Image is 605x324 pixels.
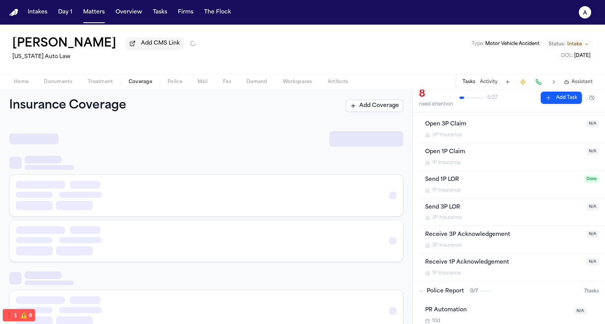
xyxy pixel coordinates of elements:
button: Overview [112,5,145,19]
div: Open task: Receive 1P Acknowledgement [419,254,605,281]
button: Edit DOL: 2012-10-19 [559,52,593,60]
button: Create Immediate Task [518,77,528,87]
button: Activity [480,79,498,85]
button: The Flock [201,5,234,19]
div: Open 3P Claim [425,120,582,129]
span: Mail [198,79,208,85]
button: Make a Call [533,77,544,87]
span: Documents [44,79,72,85]
span: Done [584,175,599,183]
span: N/A [574,307,587,315]
button: Intakes [25,5,50,19]
span: Artifacts [328,79,349,85]
span: N/A [587,148,599,155]
img: Finch Logo [9,9,18,16]
button: Tasks [463,79,475,85]
button: Assistant [564,79,593,85]
span: Home [14,79,28,85]
span: Add CMS Link [141,40,180,47]
button: Edit matter name [12,37,116,51]
a: Home [9,9,18,16]
div: need attention [419,101,453,107]
span: Workspaces [283,79,312,85]
div: Open task: Open 1P Claim [419,143,605,171]
span: N/A [587,203,599,210]
button: Add Task [541,92,582,104]
span: Status: [549,41,565,47]
span: 3P Insurance [432,215,462,221]
button: Hide completed tasks (⌘⇧H) [585,92,599,104]
h1: [PERSON_NAME] [12,37,116,51]
span: 10d [432,318,440,324]
span: N/A [587,120,599,127]
div: 8 [419,88,453,100]
span: Police Report [427,287,464,295]
span: Treatment [88,79,113,85]
span: 7 task s [584,288,599,294]
span: 1P Insurance [432,160,461,166]
div: Open task: Send 1P LOR [419,171,605,199]
span: Motor Vehicle Accident [485,42,540,46]
div: PR Automation [425,306,570,315]
span: N/A [587,230,599,238]
span: Assistant [571,79,593,85]
div: Open task: Open 3P Claim [419,115,605,143]
button: Firms [175,5,196,19]
span: 1P Insurance [432,270,461,276]
div: Receive 1P Acknowledgement [425,258,582,267]
div: Open 1P Claim [425,148,582,157]
button: Add Coverage [346,100,403,112]
span: 3P Insurance [432,242,462,249]
button: Day 1 [55,5,75,19]
button: Change status from Intake [545,40,593,49]
span: [DATE] [574,53,590,58]
button: Add Task [502,77,513,87]
button: Matters [80,5,108,19]
button: Add CMS Link [126,37,184,50]
span: 5 / 27 [487,95,498,101]
h2: [US_STATE] Auto Law [12,52,196,62]
button: Police Report0/77tasks [413,281,605,301]
div: Send 1P LOR [425,175,580,184]
div: Receive 3P Acknowledgement [425,230,582,239]
span: Demand [246,79,267,85]
span: Police [168,79,182,85]
button: Tasks [150,5,170,19]
div: Open task: Receive 3P Acknowledgement [419,226,605,254]
span: 3P Insurance [432,132,462,138]
span: 1P Insurance [432,187,461,194]
span: 0 / 7 [470,288,478,294]
div: Send 3P LOR [425,203,582,212]
span: Coverage [129,79,152,85]
span: N/A [587,258,599,266]
span: Fax [223,79,231,85]
button: Edit Type: Motor Vehicle Accident [469,40,542,48]
span: Type : [472,42,484,46]
span: Intake [567,41,582,47]
h1: Insurance Coverage [9,99,143,113]
span: DOL : [561,53,573,58]
div: Open task: Send 3P LOR [419,199,605,226]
